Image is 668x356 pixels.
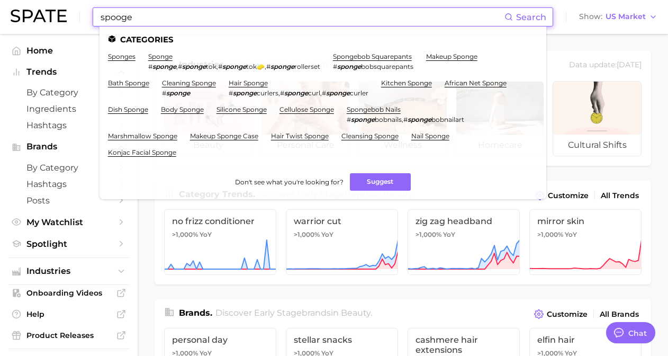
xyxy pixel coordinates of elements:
a: Spotlight [8,236,129,252]
span: by Category [26,87,111,97]
span: Spotlight [26,239,111,249]
span: Help [26,309,111,319]
span: Product Releases [26,331,111,340]
span: # [322,89,326,97]
a: Product Releases [8,327,129,343]
a: makeup sponge [426,52,477,60]
span: # [229,89,233,97]
span: bobnails [375,115,402,123]
em: sponge [222,63,246,70]
span: # [178,63,182,70]
span: >1,000% [294,230,320,238]
a: warrior cut>1,000% YoY [286,209,398,275]
span: tok [206,63,216,70]
span: Trends [26,67,111,77]
a: cleaning sponge [162,79,216,87]
a: konjac facial sponge [108,148,176,156]
button: Customize [532,188,591,203]
a: Help [8,306,129,322]
span: beauty [341,308,371,318]
span: YoY [321,230,333,239]
a: makeup sponge case [190,132,258,140]
em: sponge [351,115,375,123]
span: tok🧽 [246,63,265,70]
span: YoY [565,230,577,239]
span: warrior cut [294,216,390,226]
a: sponge [148,52,173,60]
a: by Category [8,159,129,176]
a: nail sponge [411,132,449,140]
a: sponges [108,52,136,60]
span: rollerset [294,63,320,70]
input: Search here for a brand, industry, or ingredient [100,8,504,26]
span: My Watchlist [26,217,111,227]
a: african net sponge [445,79,507,87]
span: stellar snacks [294,335,390,345]
a: marshmallow sponge [108,132,177,140]
span: YoY [443,230,455,239]
span: # [347,115,351,123]
a: Ingredients [8,101,129,117]
em: sponge [182,63,206,70]
em: sponge [152,63,176,70]
a: cleansing sponge [341,132,399,140]
span: US Market [606,14,646,20]
span: curl [308,89,320,97]
a: My Watchlist [8,214,129,230]
button: Industries [8,263,129,279]
em: sponge [270,63,294,70]
a: cultural shifts [553,81,642,156]
em: sponge [337,63,361,70]
a: spongebob squarepants [333,52,412,60]
span: # [280,89,284,97]
a: All Trends [598,189,642,203]
span: # [266,63,270,70]
a: cellulose sponge [279,105,334,113]
button: ShowUS Market [576,10,660,24]
span: YoY [200,230,212,239]
a: hair sponge [229,79,268,87]
span: elfin hair [537,335,634,345]
span: zig zag headband [416,216,512,226]
em: sponge [284,89,308,97]
span: Show [579,14,602,20]
span: bobsquarepants [361,63,413,70]
a: hair twist sponge [271,132,329,140]
span: cultural shifts [553,135,641,156]
div: , , [229,89,368,97]
a: Hashtags [8,117,129,133]
a: bath sponge [108,79,149,87]
a: dish sponge [108,105,148,113]
span: Industries [26,266,111,276]
span: by Category [26,163,111,173]
span: # [148,63,152,70]
a: by Category [8,84,129,101]
a: All Brands [597,307,642,322]
span: Hashtags [26,120,111,130]
span: curler [350,89,368,97]
span: curlers [257,89,278,97]
span: # [218,63,222,70]
button: Customize [531,307,590,322]
a: zig zag headband>1,000% YoY [408,209,520,275]
div: Data update: [DATE] [569,58,642,73]
span: Brands . [179,308,212,318]
button: Brands [8,139,129,155]
span: >1,000% [416,230,441,238]
a: spongebob nails [347,105,401,113]
button: Trends [8,64,129,80]
span: All Brands [600,310,639,319]
span: Brands [26,142,111,152]
li: Categories [108,35,538,44]
span: Search [516,12,546,22]
a: kitchen sponge [381,79,432,87]
a: silicone sponge [216,105,267,113]
span: All Trends [601,191,639,200]
span: Posts [26,195,111,206]
a: mirror skin>1,000% YoY [529,209,642,275]
a: body sponge [161,105,204,113]
span: bobnailart [431,115,464,123]
em: sponge [408,115,431,123]
span: # [162,89,166,97]
span: Ingredients [26,104,111,114]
